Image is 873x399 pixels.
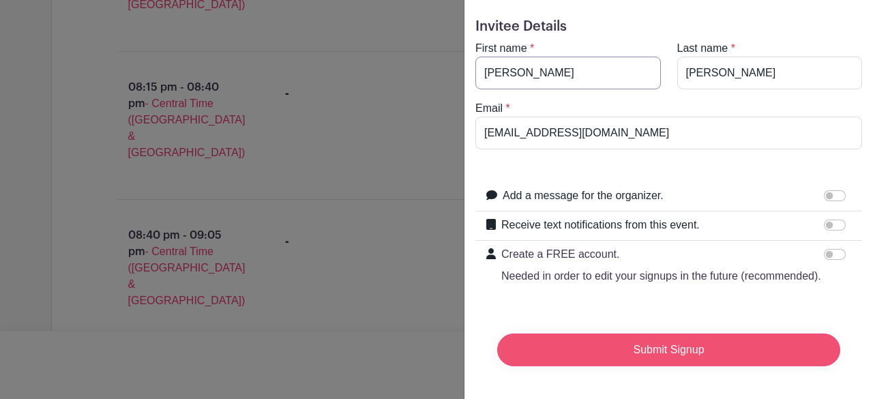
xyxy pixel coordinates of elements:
h5: Invitee Details [475,18,862,35]
p: Create a FREE account. [501,246,821,263]
label: First name [475,40,527,57]
p: Needed in order to edit your signups in the future (recommended). [501,268,821,284]
label: Email [475,100,503,117]
label: Receive text notifications from this event. [501,217,700,233]
label: Last name [677,40,728,57]
input: Submit Signup [497,334,840,366]
label: Add a message for the organizer. [503,188,664,204]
